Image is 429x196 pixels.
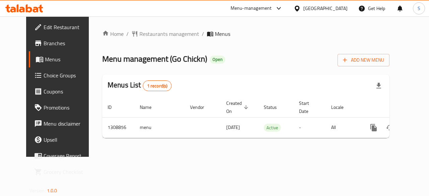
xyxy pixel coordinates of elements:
[126,30,129,38] li: /
[29,148,98,164] a: Coverage Report
[210,57,225,62] span: Open
[29,186,46,195] span: Version:
[29,51,98,67] a: Menus
[44,168,93,176] span: Grocery Checklist
[343,56,384,64] span: Add New Menu
[226,99,250,115] span: Created On
[418,5,420,12] span: S
[102,117,134,138] td: 1308856
[29,67,98,83] a: Choice Groups
[143,80,172,91] div: Total records count
[29,83,98,100] a: Coupons
[44,120,93,128] span: Menu disclaimer
[134,117,185,138] td: menu
[231,4,272,12] div: Menu-management
[29,100,98,116] a: Promotions
[338,54,389,66] button: Add New Menu
[264,124,281,132] span: Active
[29,35,98,51] a: Branches
[44,104,93,112] span: Promotions
[44,136,93,144] span: Upsell
[102,30,124,38] a: Home
[29,132,98,148] a: Upsell
[102,30,389,38] nav: breadcrumb
[299,99,318,115] span: Start Date
[108,103,120,111] span: ID
[44,39,93,47] span: Branches
[382,120,398,136] button: Change Status
[326,117,360,138] td: All
[210,56,225,64] div: Open
[102,51,207,66] span: Menu management ( Go Chickn )
[29,19,98,35] a: Edit Restaurant
[202,30,204,38] li: /
[264,103,286,111] span: Status
[366,120,382,136] button: more
[215,30,230,38] span: Menus
[143,83,172,89] span: 1 record(s)
[303,5,348,12] div: [GEOGRAPHIC_DATA]
[29,116,98,132] a: Menu disclaimer
[371,78,387,94] div: Export file
[139,30,199,38] span: Restaurants management
[140,103,160,111] span: Name
[29,164,98,180] a: Grocery Checklist
[44,71,93,79] span: Choice Groups
[108,80,172,91] h2: Menus List
[44,87,93,95] span: Coupons
[44,152,93,160] span: Coverage Report
[131,30,199,38] a: Restaurants management
[45,55,93,63] span: Menus
[47,186,57,195] span: 1.0.0
[190,103,213,111] span: Vendor
[294,117,326,138] td: -
[226,123,240,132] span: [DATE]
[331,103,352,111] span: Locale
[44,23,93,31] span: Edit Restaurant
